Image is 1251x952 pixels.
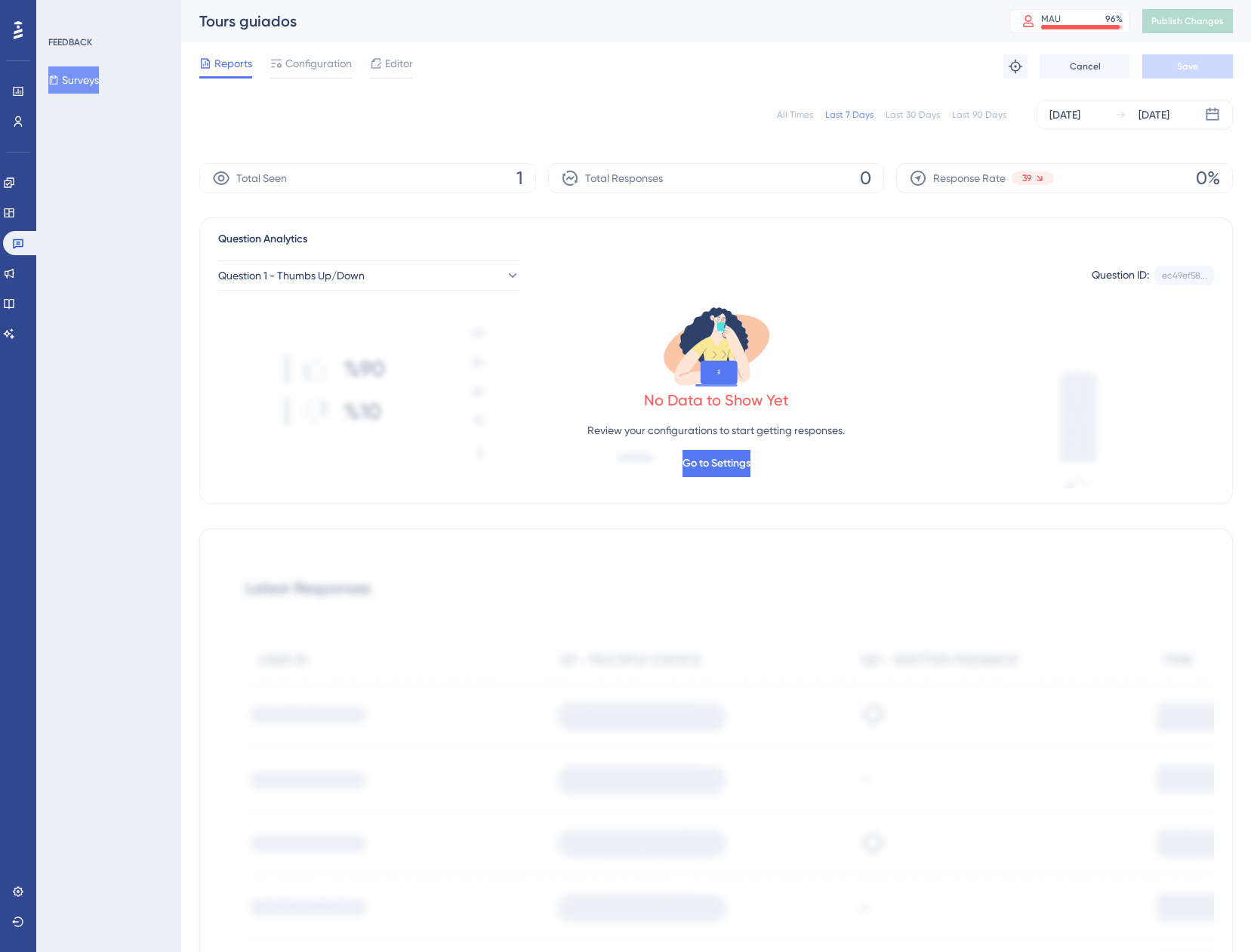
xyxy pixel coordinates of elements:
[1022,172,1031,184] span: 39
[777,109,813,121] div: All Times
[218,260,520,291] button: Question 1 - Thumbs Up/Down
[236,169,287,187] span: Total Seen
[587,421,845,439] p: Review your configurations to start getting responses.
[48,66,99,94] button: Surveys
[1177,60,1198,72] span: Save
[1142,54,1233,79] button: Save
[1196,166,1220,190] span: 0%
[860,166,871,190] span: 0
[1049,106,1080,124] div: [DATE]
[1040,54,1130,79] button: Cancel
[585,169,663,187] span: Total Responses
[1162,270,1207,282] div: ec49ef58...
[952,109,1006,121] div: Last 90 Days
[199,11,972,32] div: Tours guiados
[1142,9,1233,33] button: Publish Changes
[516,166,523,190] span: 1
[285,54,352,72] span: Configuration
[385,54,413,72] span: Editor
[1041,13,1061,25] div: MAU
[683,454,750,473] span: Go to Settings
[218,230,307,248] span: Question Analytics
[1070,60,1101,72] span: Cancel
[214,54,252,72] span: Reports
[1105,13,1123,25] div: 96 %
[1092,266,1149,285] div: Question ID:
[683,450,750,477] button: Go to Settings
[1151,15,1224,27] span: Publish Changes
[825,109,874,121] div: Last 7 Days
[1139,106,1169,124] div: [DATE]
[218,266,365,285] span: Question 1 - Thumbs Up/Down
[886,109,940,121] div: Last 30 Days
[933,169,1006,187] span: Response Rate
[644,390,789,411] div: No Data to Show Yet
[48,36,92,48] div: FEEDBACK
